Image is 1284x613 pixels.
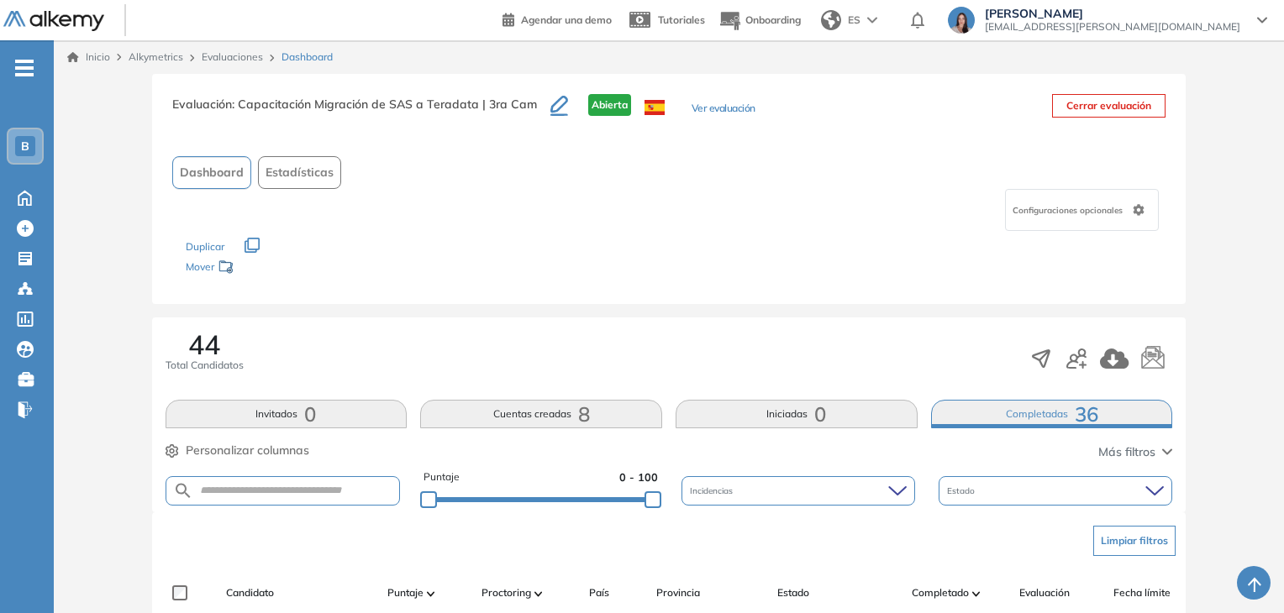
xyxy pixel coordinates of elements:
img: arrow [867,17,877,24]
button: Completadas36 [931,400,1173,428]
img: ESP [645,100,665,115]
img: [missing "en.ARROW_ALT" translation] [972,591,981,596]
span: Abierta [588,94,631,116]
img: world [821,10,841,30]
button: Cuentas creadas8 [420,400,662,428]
span: Estadísticas [266,164,334,181]
img: [missing "en.ARROW_ALT" translation] [534,591,543,596]
span: 44 [188,331,220,358]
h3: Evaluación [172,94,550,129]
span: [EMAIL_ADDRESS][PERSON_NAME][DOMAIN_NAME] [985,20,1240,34]
span: Dashboard [180,164,244,181]
div: Widget de chat [982,419,1284,613]
span: País [589,585,609,600]
span: Agendar una demo [521,13,612,26]
span: Duplicar [186,240,224,253]
div: Incidencias [681,476,915,506]
span: 0 - 100 [619,469,658,485]
i: - [15,66,34,70]
span: : Capacitación Migración de SAS a Teradata | 3ra Cam [232,97,537,112]
button: Dashboard [172,156,251,189]
span: Completado [912,585,969,600]
span: Proctoring [481,585,531,600]
span: Puntaje [387,585,424,600]
button: Onboarding [718,3,801,39]
div: Configuraciones opcionales [1005,189,1159,231]
img: Logo [3,11,104,32]
button: Ver evaluación [692,101,755,118]
span: ES [848,13,860,28]
iframe: Chat Widget [982,419,1284,613]
button: Invitados0 [166,400,408,428]
span: Puntaje [424,469,460,485]
span: Onboarding [745,13,801,26]
span: B [21,139,29,153]
span: Estado [777,585,809,600]
span: Total Candidatos [166,358,244,373]
span: Configuraciones opcionales [1013,204,1126,217]
span: Incidencias [690,485,736,497]
button: Estadísticas [258,156,341,189]
a: Agendar una demo [503,8,612,29]
span: [PERSON_NAME] [985,7,1240,20]
img: [missing "en.ARROW_ALT" translation] [427,591,435,596]
span: Tutoriales [658,13,705,26]
span: Alkymetrics [129,50,183,63]
span: Estado [947,485,978,497]
div: Mover [186,253,354,284]
span: Dashboard [282,50,333,65]
a: Inicio [67,50,110,65]
a: Evaluaciones [202,50,263,63]
button: Personalizar columnas [166,442,309,459]
button: Cerrar evaluación [1052,94,1166,118]
span: Candidato [226,585,274,600]
div: Estado [939,476,1172,506]
img: SEARCH_ALT [173,480,193,501]
span: Personalizar columnas [186,442,309,459]
button: Iniciadas0 [676,400,918,428]
span: Provincia [656,585,700,600]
